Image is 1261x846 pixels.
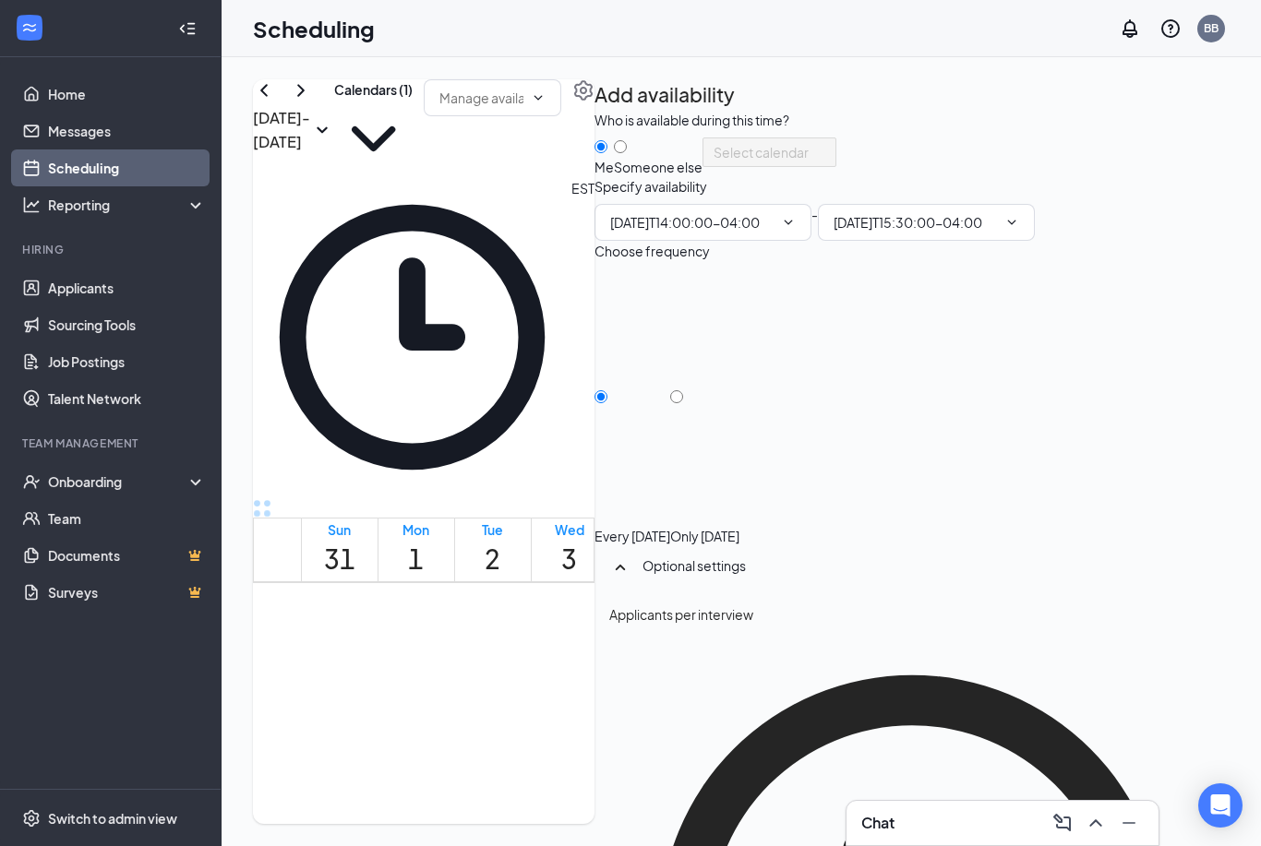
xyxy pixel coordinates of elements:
[1198,783,1243,828] div: Open Intercom Messenger
[482,539,503,579] h1: 2
[402,520,429,539] div: Mon
[334,100,413,178] svg: ChevronDown
[1081,808,1111,838] button: ChevronUp
[439,88,523,108] input: Manage availability
[22,242,202,257] div: Hiring
[48,149,206,186] a: Scheduling
[22,435,202,451] div: Team Management
[20,18,39,37] svg: WorkstreamLogo
[1085,812,1107,834] svg: ChevronUp
[643,556,1215,575] div: Optional settings
[1119,18,1141,40] svg: Notifications
[594,176,707,197] div: Specify availability
[48,76,206,113] a: Home
[572,79,594,178] a: Settings
[334,79,413,178] button: Calendars (1)ChevronDown
[609,604,1215,625] div: Applicants per interview
[48,574,206,611] a: SurveysCrown
[399,518,433,581] a: September 1, 2025
[48,380,206,417] a: Talent Network
[1204,20,1219,36] div: BB
[478,518,507,581] a: September 2, 2025
[22,196,41,214] svg: Analysis
[324,539,355,579] h1: 31
[1048,808,1077,838] button: ComposeMessage
[482,520,503,539] div: Tue
[310,118,334,142] svg: SmallChevronDown
[1051,812,1074,834] svg: ComposeMessage
[670,527,739,545] div: Only [DATE]
[253,79,275,101] svg: ChevronLeft
[22,472,41,491] svg: UserCheck
[531,90,546,105] svg: ChevronDown
[402,539,429,579] h1: 1
[1114,808,1144,838] button: Minimize
[48,809,177,828] div: Switch to admin view
[555,520,584,539] div: Wed
[594,110,789,130] div: Who is available during this time?
[320,518,359,581] a: August 31, 2025
[609,556,631,578] svg: SmallChevronUp
[253,13,375,44] h1: Scheduling
[1118,812,1140,834] svg: Minimize
[594,204,1230,241] div: -
[614,158,703,176] div: Someone else
[572,79,594,101] svg: Settings
[48,306,206,343] a: Sourcing Tools
[48,500,206,537] a: Team
[594,158,614,176] div: Me
[48,343,206,380] a: Job Postings
[861,813,895,833] h3: Chat
[48,113,206,149] a: Messages
[48,472,190,491] div: Onboarding
[594,241,710,261] div: Choose frequency
[290,79,312,101] svg: ChevronRight
[594,545,1230,593] div: Optional settings
[253,106,310,153] h3: [DATE] - [DATE]
[781,215,796,230] svg: ChevronDown
[48,196,207,214] div: Reporting
[1004,215,1019,230] svg: ChevronDown
[22,809,41,828] svg: Settings
[253,178,571,496] svg: Clock
[594,79,735,110] h2: Add availability
[594,527,670,545] div: Every [DATE]
[48,269,206,306] a: Applicants
[1159,18,1182,40] svg: QuestionInfo
[324,520,355,539] div: Sun
[571,178,594,496] span: EST
[178,19,197,38] svg: Collapse
[48,537,206,574] a: DocumentsCrown
[551,518,588,581] a: September 3, 2025
[555,539,584,579] h1: 3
